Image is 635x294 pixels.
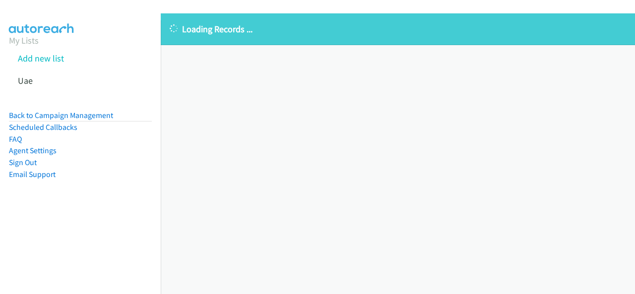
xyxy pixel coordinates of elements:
a: My Lists [9,35,39,46]
a: FAQ [9,134,22,144]
a: Email Support [9,170,56,179]
a: Uae [18,75,33,86]
a: Scheduled Callbacks [9,122,77,132]
a: Agent Settings [9,146,57,155]
a: Back to Campaign Management [9,111,113,120]
a: Sign Out [9,158,37,167]
p: Loading Records ... [170,22,626,36]
a: Add new list [18,53,64,64]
